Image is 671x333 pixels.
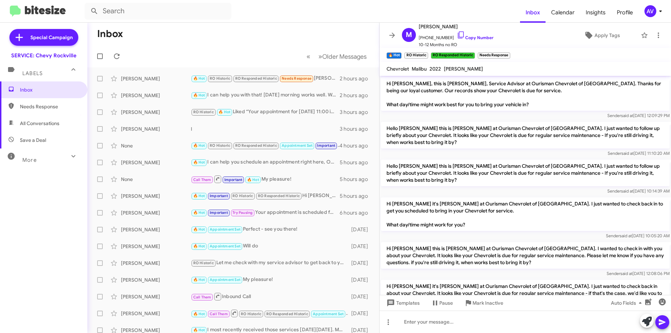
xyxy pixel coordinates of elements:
div: [DATE] [348,260,374,267]
span: Apply Tags [594,29,620,42]
div: [DATE] [348,310,374,317]
span: Chevrolet [387,66,409,72]
span: [PERSON_NAME] [444,66,483,72]
span: RO Responded Historic [266,312,308,316]
div: [PERSON_NAME] [121,125,191,132]
div: SERVICE: Chevy Rockville [11,52,77,59]
span: Sender [DATE] 12:08:06 PM [607,271,670,276]
span: 🔥 Hot [193,277,205,282]
div: [PERSON_NAME] [121,310,191,317]
span: « [306,52,310,61]
div: [DATE] [348,293,374,300]
span: 🔥 Hot [193,194,205,198]
span: RO Responded Historic [258,194,300,198]
div: None [121,176,191,183]
div: [PERSON_NAME] [121,92,191,99]
span: Important [210,194,228,198]
div: AV [644,5,656,17]
button: AV [638,5,663,17]
span: Call Them [210,312,228,316]
small: RO Responded Historic [431,52,475,59]
span: 🔥 Hot [193,76,205,81]
span: Labels [22,70,43,77]
div: I can help you schedule an appointment right here, Or you can call us at [PHONE_NUMBER] [191,158,340,166]
a: Special Campaign [9,29,78,46]
p: Hi [PERSON_NAME] it's [PERSON_NAME] at Ourisman Chevrolet of [GEOGRAPHIC_DATA]. I just wanted to ... [381,197,670,231]
div: Perfect - see you there! [191,225,348,233]
p: Hi [PERSON_NAME] it's [PERSON_NAME] at Ourisman Chevrolet of [GEOGRAPHIC_DATA]. I just wanted to ... [381,280,670,320]
span: 🔥 Hot [247,178,259,182]
span: [PHONE_NUMBER] [419,31,493,41]
span: Sender [DATE] 11:10:20 AM [608,151,670,156]
div: Liked “Your appointment for [DATE] 11:00 is all set. See you then!” [191,108,340,116]
span: Save a Deal [20,137,46,144]
span: RO Historic [241,312,261,316]
div: My pleasure! [191,142,339,150]
a: Inbox [520,2,546,23]
div: [PERSON_NAME] [121,209,191,216]
div: [PERSON_NAME] [121,193,191,200]
a: Copy Number [457,35,493,40]
h1: Inbox [97,28,123,39]
div: [PERSON_NAME] [121,260,191,267]
div: 5 hours ago [340,193,374,200]
div: None [121,142,191,149]
span: 🔥 Hot [193,312,205,316]
span: M [406,29,412,41]
div: [PERSON_NAME] [121,243,191,250]
span: Inbox [20,86,79,93]
span: Appointment Set [282,143,312,148]
span: Needs Response [20,103,79,110]
nav: Page navigation example [303,49,371,64]
div: [PERSON_NAME] [121,109,191,116]
span: Call Them [193,295,211,299]
span: RO Historic [193,110,214,114]
p: Hello [PERSON_NAME] this is [PERSON_NAME] at Ourisman Chevrolet of [GEOGRAPHIC_DATA]. I just want... [381,122,670,149]
div: [DATE] [348,276,374,283]
div: My pleasure! [191,175,340,183]
a: Profile [611,2,638,23]
div: Your appointment is scheduled for [DATE] at 8 am for an oil change and tire rotation. Thank you! [191,209,340,217]
span: Special Campaign [30,34,73,41]
span: Important [210,210,228,215]
span: said at [621,113,633,118]
small: 🔥 Hot [387,52,402,59]
div: [PERSON_NAME] [121,159,191,166]
span: Try Pausing [232,210,253,215]
span: 🔥 Hot [193,143,205,148]
p: Hello [PERSON_NAME] this is [PERSON_NAME] at Ourisman Chevrolet of [GEOGRAPHIC_DATA]. I just want... [381,160,670,186]
div: 3 hours ago [340,109,374,116]
span: Call Them [193,178,211,182]
span: Appointment Set [210,277,240,282]
div: [DATE] [348,243,374,250]
small: Needs Response [478,52,510,59]
span: Insights [580,2,611,23]
button: Apply Tags [566,29,637,42]
div: 5 hours ago [340,159,374,166]
span: said at [621,151,634,156]
button: Previous [302,49,315,64]
input: Search [85,3,231,20]
span: Auto Fields [611,297,644,309]
div: 2 hours ago [340,92,374,99]
div: [DATE] [348,226,374,233]
span: Sender [DATE] 10:14:39 AM [607,188,670,194]
span: 🔥 Hot [193,328,205,332]
button: Auto Fields [605,297,650,309]
span: 🔥 Hot [218,110,230,114]
span: Needs Response [282,76,311,81]
span: said at [620,271,633,276]
button: Templates [380,297,425,309]
span: More [22,157,37,163]
span: RO Responded Historic [235,76,277,81]
span: Important [317,143,335,148]
div: 6 hours ago [340,209,374,216]
small: RO Historic [404,52,428,59]
button: Pause [425,297,459,309]
a: Calendar [546,2,580,23]
span: said at [620,233,632,238]
span: Appointment Set [313,312,344,316]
